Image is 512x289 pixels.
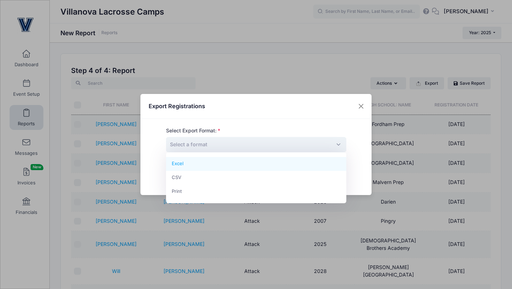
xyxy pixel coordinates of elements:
[166,127,220,135] label: Select Export Format:
[166,171,346,185] li: CSV
[170,141,207,147] span: Select a format
[166,137,346,152] span: Select a format
[166,185,346,199] li: Print
[355,100,368,113] button: Close
[149,102,205,110] h4: Export Registrations
[170,141,207,148] span: Select a format
[166,157,346,171] li: Excel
